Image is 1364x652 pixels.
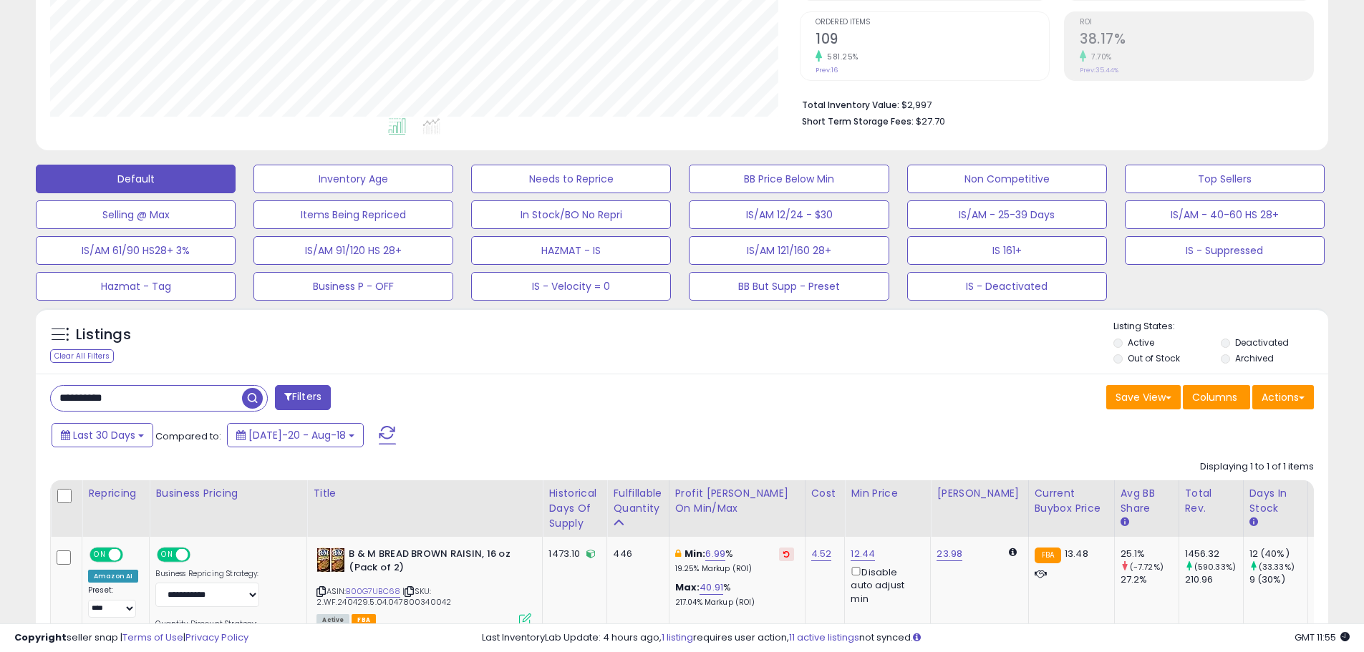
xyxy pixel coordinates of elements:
small: Days In Stock. [1249,516,1258,529]
small: Avg BB Share. [1121,516,1129,529]
b: B & M BREAD BROWN RAISIN, 16 oz (Pack of 2) [349,548,523,578]
button: HAZMAT - IS [471,236,671,265]
button: Hazmat - Tag [36,272,236,301]
b: Total Inventory Value: [802,99,899,111]
div: Min Price [851,486,924,501]
div: Fulfillable Quantity [613,486,662,516]
h5: Listings [76,325,131,345]
a: 1 listing [662,631,693,644]
small: Prev: 35.44% [1080,66,1118,74]
div: Displaying 1 to 1 of 1 items [1200,460,1314,474]
a: Terms of Use [122,631,183,644]
div: Profit [PERSON_NAME] on Min/Max [675,486,799,516]
div: Preset: [88,585,138,618]
button: IS - Deactivated [907,272,1107,301]
span: Compared to: [155,429,221,443]
a: 4.52 [811,547,832,561]
div: 12 (40%) [1249,548,1307,560]
button: IS/AM - 25-39 Days [907,200,1107,229]
label: Business Repricing Strategy: [155,569,259,579]
button: Save View [1106,385,1181,409]
a: 40.91 [700,580,723,595]
button: IS/AM - 40-60 HS 28+ [1125,200,1325,229]
b: Short Term Storage Fees: [802,115,914,127]
div: Avg BB Share [1121,486,1173,516]
div: Repricing [88,486,143,501]
div: 1456.32 [1185,548,1243,560]
button: IS/AM 61/90 HS28+ 3% [36,236,236,265]
span: $27.70 [916,115,945,128]
span: [DATE]-20 - Aug-18 [248,428,346,442]
div: Disable auto adjust min [851,564,919,605]
b: Min: [685,547,706,560]
div: % [675,548,794,574]
small: Prev: 16 [816,66,838,74]
a: Privacy Policy [185,631,248,644]
button: Default [36,165,236,193]
div: 25.1% [1121,548,1179,560]
small: (590.33%) [1194,561,1236,573]
div: % [675,581,794,608]
label: Archived [1235,352,1274,364]
span: ROI [1080,19,1313,26]
button: Actions [1252,385,1314,409]
button: Columns [1183,385,1250,409]
div: Clear All Filters [50,349,114,363]
button: IS - Suppressed [1125,236,1325,265]
button: IS/AM 12/24 - $30 [689,200,889,229]
button: Top Sellers [1125,165,1325,193]
label: Deactivated [1235,336,1289,349]
div: Amazon AI [88,570,138,583]
span: ON [159,549,177,561]
button: Inventory Age [253,165,453,193]
button: IS/AM 91/120 HS 28+ [253,236,453,265]
button: In Stock/BO No Repri [471,200,671,229]
small: FBA [1035,548,1061,563]
div: seller snap | | [14,631,248,645]
small: (33.33%) [1259,561,1295,573]
th: The percentage added to the cost of goods (COGS) that forms the calculator for Min & Max prices. [669,480,805,537]
div: Cost [811,486,839,501]
label: Out of Stock [1128,352,1180,364]
span: Last 30 Days [73,428,135,442]
span: OFF [188,549,211,561]
span: Ordered Items [816,19,1049,26]
div: Historical Days Of Supply [548,486,601,531]
button: Selling @ Max [36,200,236,229]
b: Max: [675,580,700,594]
button: Last 30 Days [52,423,153,447]
div: [PERSON_NAME] [937,486,1022,501]
button: Business P - OFF [253,272,453,301]
div: 210.96 [1185,573,1243,586]
span: ON [91,549,109,561]
div: 27.2% [1121,573,1179,586]
img: 61GBP-RjJ2L._SL40_.jpg [316,548,345,573]
div: Current Buybox Price [1035,486,1108,516]
p: Listing States: [1113,320,1328,334]
div: Total Rev. [1185,486,1237,516]
div: Last InventoryLab Update: 4 hours ago, requires user action, not synced. [482,631,1350,645]
span: Columns [1192,390,1237,404]
div: 94% [1314,548,1361,560]
button: Needs to Reprice [471,165,671,193]
div: 1473.10 [548,548,596,560]
span: 13.48 [1065,547,1088,560]
div: Business Pricing [155,486,301,501]
h2: 109 [816,31,1049,50]
div: 9 (30%) [1249,573,1307,586]
small: (-7.72%) [1130,561,1164,573]
span: OFF [121,549,144,561]
small: 581.25% [822,52,858,62]
button: BB But Supp - Preset [689,272,889,301]
span: 2025-09-18 11:55 GMT [1295,631,1350,644]
button: Items Being Repriced [253,200,453,229]
span: | SKU: 2.WF.240429.5.04.047800340042 [316,585,451,607]
h2: 38.17% [1080,31,1313,50]
div: ASIN: [316,548,531,624]
div: Title [313,486,536,501]
div: Days In Stock [1249,486,1302,516]
a: 12.44 [851,547,875,561]
button: BB Price Below Min [689,165,889,193]
a: 23.98 [937,547,962,561]
a: 11 active listings [789,631,859,644]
